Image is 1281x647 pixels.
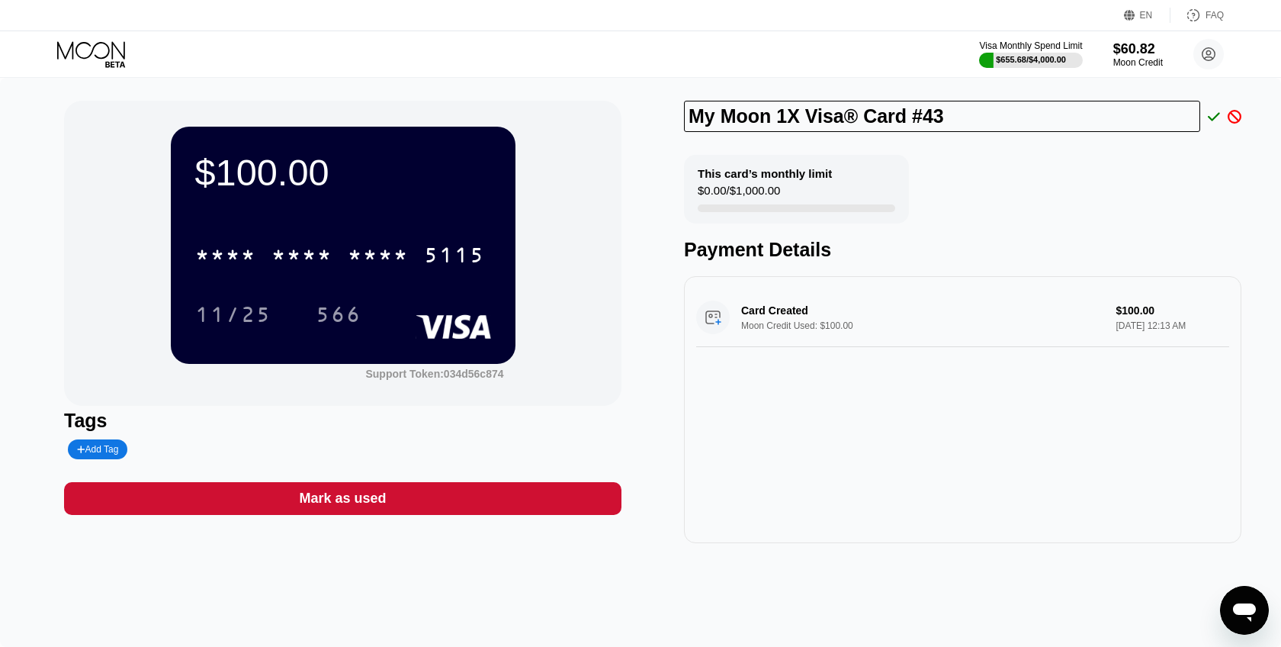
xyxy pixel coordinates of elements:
[979,40,1082,68] div: Visa Monthly Spend Limit$655.68/$4,000.00
[365,368,503,380] div: Support Token:034d56c874
[698,184,780,204] div: $0.00 / $1,000.00
[195,151,491,194] div: $100.00
[1220,586,1269,635] iframe: Button to launch messaging window
[1113,41,1163,68] div: $60.82Moon Credit
[684,101,1200,132] input: Text input field
[424,245,485,269] div: 5115
[979,40,1082,51] div: Visa Monthly Spend Limit
[316,304,361,329] div: 566
[996,55,1066,64] div: $655.68 / $4,000.00
[684,239,1241,261] div: Payment Details
[64,482,621,515] div: Mark as used
[1206,10,1224,21] div: FAQ
[1124,8,1170,23] div: EN
[365,368,503,380] div: Support Token: 034d56c874
[1170,8,1224,23] div: FAQ
[1113,57,1163,68] div: Moon Credit
[68,439,127,459] div: Add Tag
[698,167,832,180] div: This card’s monthly limit
[304,295,373,333] div: 566
[1140,10,1153,21] div: EN
[299,490,386,507] div: Mark as used
[195,304,271,329] div: 11/25
[77,444,118,455] div: Add Tag
[64,410,621,432] div: Tags
[184,295,283,333] div: 11/25
[1113,41,1163,57] div: $60.82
